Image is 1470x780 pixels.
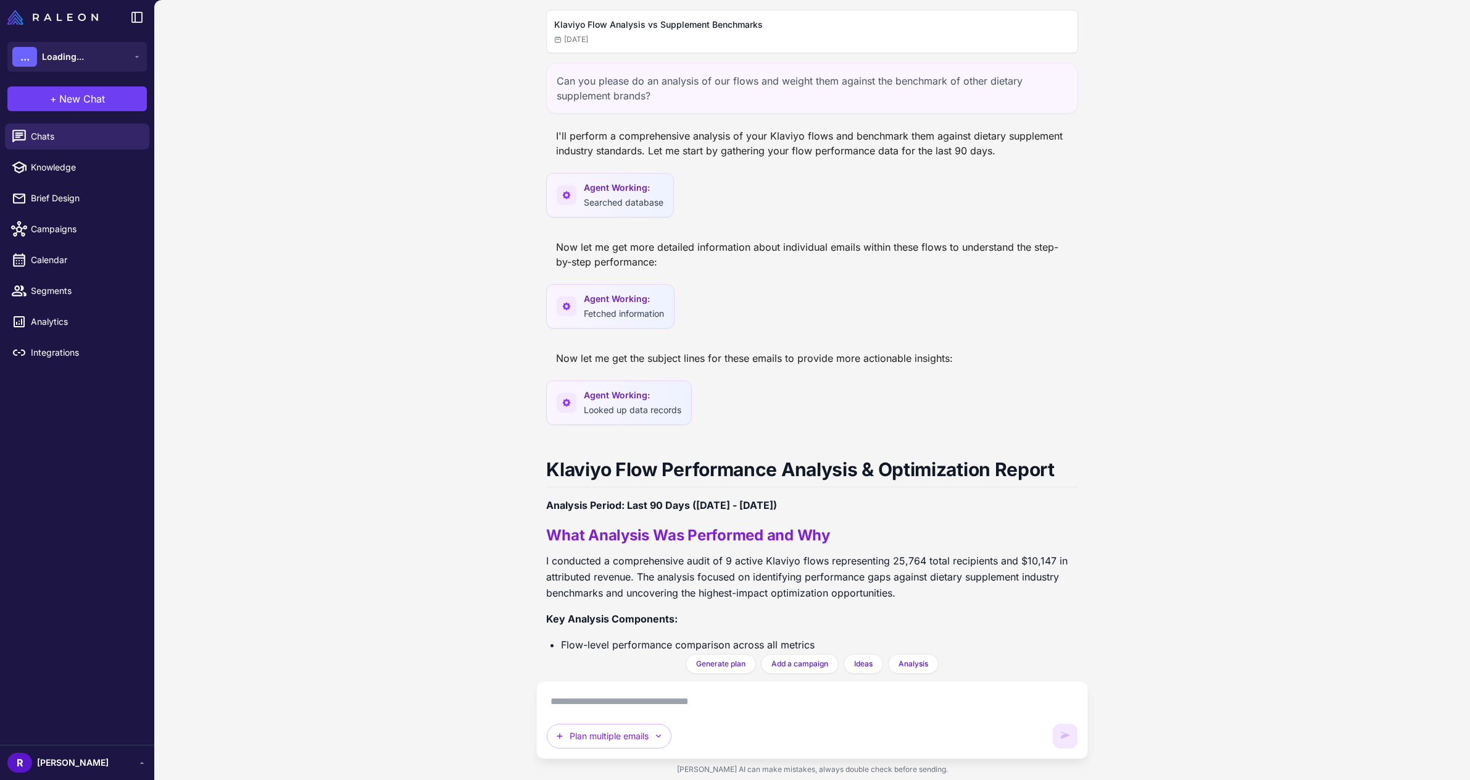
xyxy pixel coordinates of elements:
[854,658,873,669] span: Ideas
[5,278,149,304] a: Segments
[561,637,1078,653] li: Flow-level performance comparison across all metrics
[844,654,883,674] button: Ideas
[7,10,98,25] img: Raleon Logo
[584,181,663,195] span: Agent Working:
[5,309,149,335] a: Analytics
[686,654,756,674] button: Generate plan
[546,346,963,371] div: Now let me get the subject lines for these emails to provide more actionable insights:
[31,346,139,359] span: Integrations
[547,724,671,749] button: Plan multiple emails
[7,42,147,72] button: ...Loading...
[31,161,139,174] span: Knowledge
[546,499,777,511] strong: Analysis Period: Last 90 Days ([DATE] - [DATE])
[31,284,139,298] span: Segments
[899,658,928,669] span: Analysis
[31,191,139,205] span: Brief Design
[584,292,664,306] span: Agent Working:
[50,91,57,106] span: +
[5,340,149,366] a: Integrations
[584,308,664,319] span: Fetched information
[7,86,147,111] button: +New Chat
[546,526,1078,545] h2: What Analysis Was Performed and Why
[7,10,103,25] a: Raleon Logo
[546,613,678,625] strong: Key Analysis Components:
[31,222,139,236] span: Campaigns
[554,18,1069,31] h2: Klaviyo Flow Analysis vs Supplement Benchmarks
[554,34,588,45] span: [DATE]
[7,753,32,773] div: R
[59,91,105,106] span: New Chat
[5,124,149,149] a: Chats
[888,654,939,674] button: Analysis
[536,759,1087,780] div: [PERSON_NAME] AI can make mistakes, always double check before sending.
[771,658,828,669] span: Add a campaign
[584,388,681,402] span: Agent Working:
[12,47,37,67] div: ...
[5,247,149,273] a: Calendar
[5,185,149,211] a: Brief Design
[546,457,1078,487] h1: Klaviyo Flow Performance Analysis & Optimization Report
[42,50,84,64] span: Loading...
[5,154,149,180] a: Knowledge
[37,756,109,770] span: [PERSON_NAME]
[546,235,1078,274] div: Now let me get more detailed information about individual emails within these flows to understand...
[5,216,149,242] a: Campaigns
[31,315,139,329] span: Analytics
[546,63,1078,114] div: Can you please do an analysis of our flows and weight them against the benchmark of other dietary...
[584,405,681,415] span: Looked up data records
[31,130,139,143] span: Chats
[696,658,745,669] span: Generate plan
[584,197,663,208] span: Searched database
[761,654,839,674] button: Add a campaign
[31,253,139,267] span: Calendar
[546,124,1078,163] div: I'll perform a comprehensive analysis of your Klaviyo flows and benchmark them against dietary su...
[546,553,1078,601] p: I conducted a comprehensive audit of 9 active Klaviyo flows representing 25,764 total recipients ...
